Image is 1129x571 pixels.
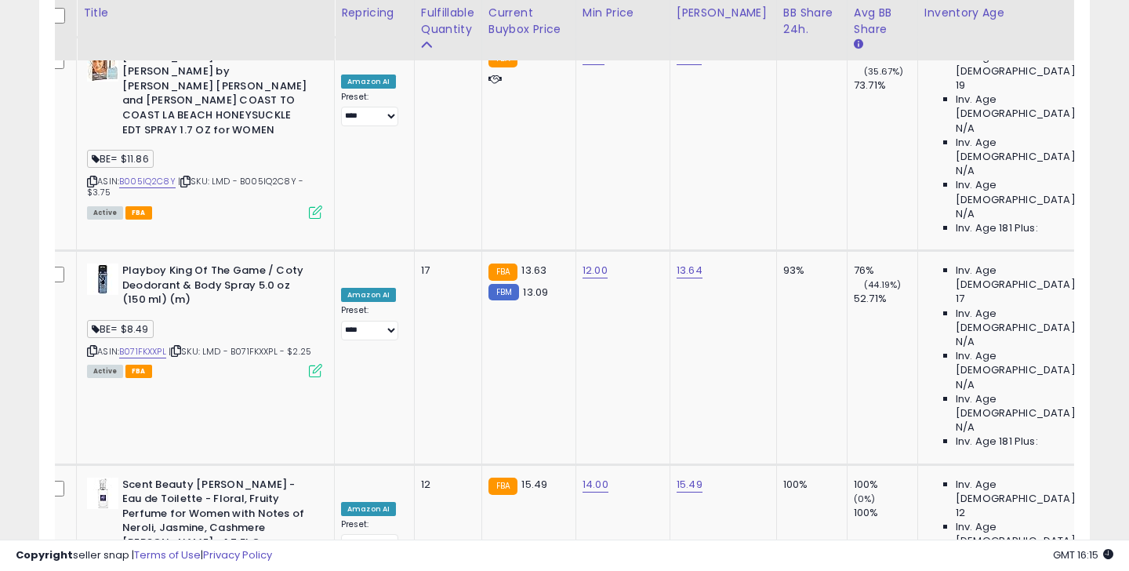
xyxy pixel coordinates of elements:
b: Playboy King Of The Game / Coty Deodorant & Body Spray 5.0 oz (150 ml) (m) [122,264,313,311]
div: 52.71% [854,292,917,306]
div: Current Buybox Price [488,5,569,38]
div: 100% [854,478,917,492]
a: B071FKXXPL [119,345,166,358]
div: Min Price [583,5,663,21]
span: N/A [956,207,975,221]
span: 19 [956,78,965,93]
span: Inv. Age [DEMOGRAPHIC_DATA]-180: [956,178,1099,206]
span: Inv. Age [DEMOGRAPHIC_DATA]: [956,349,1099,377]
a: B005IQ2C8Y [119,175,176,188]
span: Inv. Age [DEMOGRAPHIC_DATA]: [956,478,1099,506]
a: 12.00 [583,263,608,278]
span: | SKU: LMD - B005IQ2C8Y - $3.75 [87,175,303,198]
span: 18.59 [521,49,546,64]
span: Inv. Age [DEMOGRAPHIC_DATA]: [956,520,1099,548]
span: Inv. Age [DEMOGRAPHIC_DATA]: [956,50,1099,78]
div: Avg BB Share [854,5,911,38]
small: FBA [488,478,517,495]
div: Amazon AI [341,288,396,302]
b: [PERSON_NAME] & [PERSON_NAME] by [PERSON_NAME] [PERSON_NAME] and [PERSON_NAME] COAST TO COAST LA ... [122,50,313,141]
div: 93% [783,264,835,278]
span: | SKU: LMD - B071FKXXPL - $2.25 [169,345,311,358]
a: Privacy Policy [203,547,272,562]
small: (0%) [854,493,876,505]
div: 73.71% [854,78,917,93]
small: (44.19%) [864,278,901,291]
span: Inv. Age 181 Plus: [956,435,1038,449]
span: N/A [956,164,975,178]
img: 41Vi0UkUk2L._SL40_.jpg [87,50,118,82]
div: 12 [421,478,470,492]
span: FBA [125,206,152,220]
span: Inv. Age [DEMOGRAPHIC_DATA]: [956,136,1099,164]
div: Repricing [341,5,408,21]
div: 76% [854,264,917,278]
a: 15.49 [677,477,702,493]
span: All listings currently available for purchase on Amazon [87,206,123,220]
div: 17 [421,264,470,278]
img: 31+r+ngZVzL._SL40_.jpg [87,478,118,509]
b: Scent Beauty [PERSON_NAME] - Eau de Toilette - Floral, Fruity Perfume for Women with Notes of Ner... [122,478,313,555]
div: ASIN: [87,264,322,376]
span: Inv. Age [DEMOGRAPHIC_DATA]: [956,264,1099,292]
span: Inv. Age [DEMOGRAPHIC_DATA]-180: [956,392,1099,420]
a: 13.64 [677,263,702,278]
div: Fulfillable Quantity [421,5,475,38]
span: 2025-10-9 16:15 GMT [1053,547,1113,562]
span: N/A [956,122,975,136]
img: 41CPludw60L._SL40_.jpg [87,264,118,295]
small: (35.67%) [864,65,903,78]
span: All listings currently available for purchase on Amazon [87,365,123,378]
div: Amazon AI [341,502,396,516]
a: 14.00 [583,477,608,493]
div: Inventory Age [924,5,1105,21]
div: 100% [783,478,835,492]
div: ASIN: [87,50,322,217]
span: 13.63 [521,263,546,278]
span: Inv. Age [DEMOGRAPHIC_DATA]: [956,93,1099,121]
span: 15.49 [521,477,547,492]
span: 13.09 [523,285,548,300]
div: 100% [854,506,917,520]
span: 12 [956,506,965,520]
strong: Copyright [16,547,73,562]
div: BB Share 24h. [783,5,840,38]
span: N/A [956,378,975,392]
div: Preset: [341,305,402,340]
a: Terms of Use [134,547,201,562]
small: FBM [488,284,519,300]
div: Preset: [341,92,402,127]
div: [PERSON_NAME] [677,5,770,21]
div: Title [83,5,328,21]
div: Amazon AI [341,75,396,89]
span: FBA [125,365,152,378]
span: BE= $8.49 [87,320,154,338]
span: Inv. Age 181 Plus: [956,221,1038,235]
small: FBA [488,264,517,281]
div: seller snap | | [16,548,272,563]
div: Preset: [341,519,402,555]
span: Inv. Age [DEMOGRAPHIC_DATA]: [956,307,1099,335]
small: Avg BB Share. [854,38,863,52]
span: N/A [956,420,975,435]
span: 17 [956,292,964,306]
span: N/A [956,335,975,349]
span: BE= $11.86 [87,150,154,168]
